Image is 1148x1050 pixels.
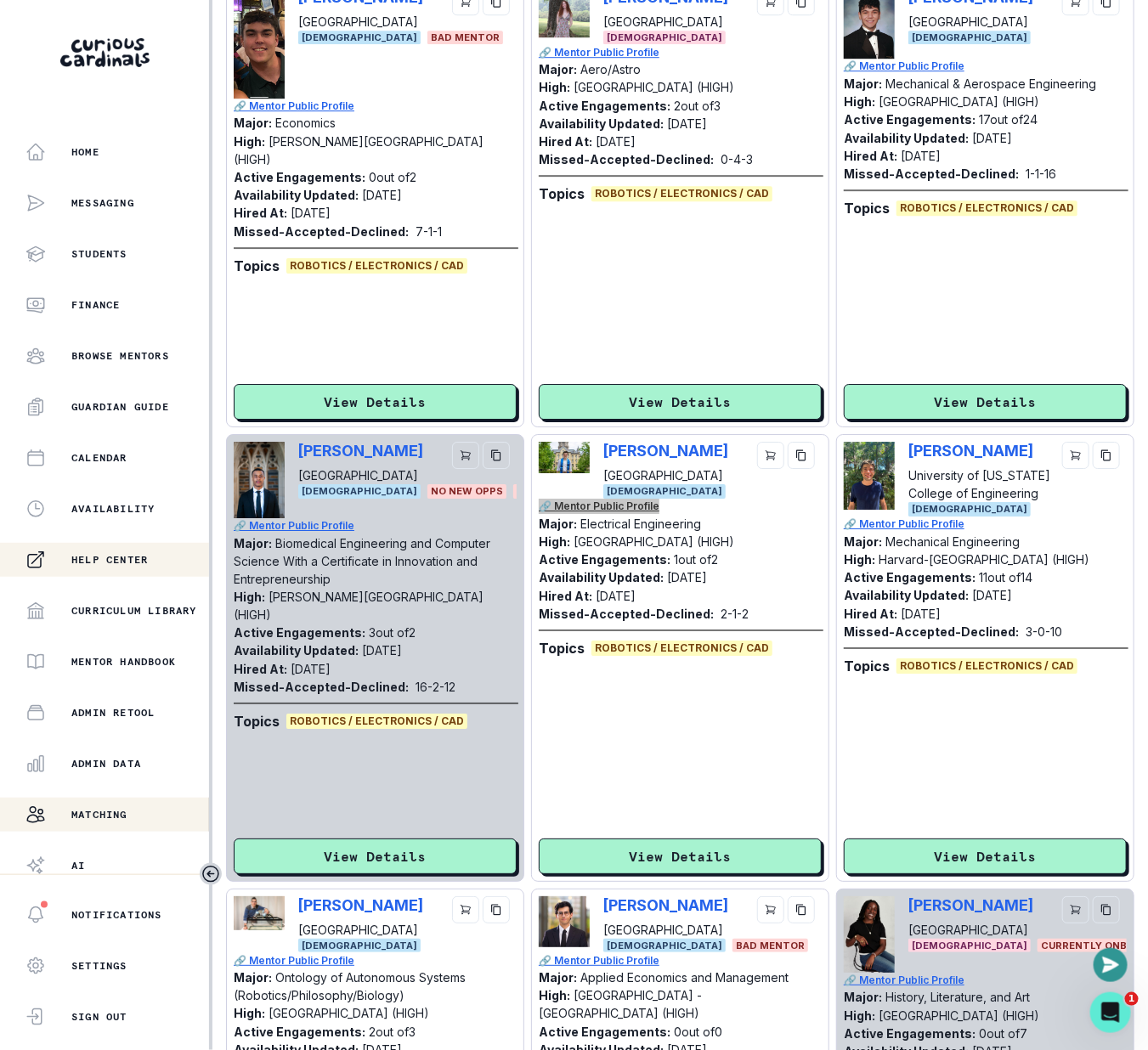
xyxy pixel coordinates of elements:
[674,1025,722,1039] p: 0 out of 0
[234,1025,365,1039] p: Active Engagements:
[901,149,941,163] p: [DATE]
[234,953,518,968] a: 🔗 Mentor Public Profile
[1062,896,1089,923] button: cart
[291,662,331,676] p: [DATE]
[844,59,1128,74] p: 🔗 Mentor Public Profile
[603,31,726,45] span: [DEMOGRAPHIC_DATA]
[674,99,721,113] p: 2 out of 3
[234,625,365,640] p: Active Engagements:
[539,150,714,168] p: Missed-Accepted-Declined:
[416,678,455,696] p: 16 - 2 - 12
[71,349,169,363] p: Browse Mentors
[539,45,823,60] a: 🔗 Mentor Public Profile
[71,196,134,210] p: Messaging
[452,896,479,923] button: cart
[757,442,784,469] button: cart
[721,150,753,168] p: 0 - 4 - 3
[234,99,518,114] a: 🔗 Mentor Public Profile
[844,94,875,109] p: High:
[200,863,222,885] button: Toggle sidebar
[71,757,141,771] p: Admin Data
[844,112,976,127] p: Active Engagements:
[539,570,664,584] p: Availability Updated:
[234,134,265,149] p: High:
[908,502,1031,517] span: [DEMOGRAPHIC_DATA]
[908,442,1049,460] p: [PERSON_NAME]
[879,552,1089,567] p: Harvard-[GEOGRAPHIC_DATA] (HIGH)
[844,149,897,163] p: Hired At:
[234,1006,265,1020] p: High:
[539,499,823,514] a: 🔗 Mentor Public Profile
[369,1025,416,1039] p: 2 out of 3
[844,973,1128,988] p: 🔗 Mentor Public Profile
[979,112,1038,127] p: 17 out of 24
[539,589,592,603] p: Hired At:
[539,896,590,947] img: Picture of Tyler Senzon
[844,198,890,218] p: Topics
[574,80,734,94] p: [GEOGRAPHIC_DATA] (HIGH)
[1093,896,1120,923] button: copy
[844,517,1128,532] a: 🔗 Mentor Public Profile
[483,896,510,923] button: copy
[603,442,728,460] p: [PERSON_NAME]
[591,641,772,656] span: Robotics / Electronics / CAD
[732,939,808,953] span: BAD MENTOR
[234,970,466,1002] p: Ontology of Autonomous Systems (Robotics/Philosophy/Biology)
[539,517,577,531] p: Major:
[234,256,280,276] p: Topics
[298,896,423,914] p: [PERSON_NAME]
[291,206,331,220] p: [DATE]
[885,534,1020,549] p: Mechanical Engineering
[539,116,664,131] p: Availability Updated:
[539,953,823,968] a: 🔗 Mentor Public Profile
[757,896,784,923] button: cart
[539,62,577,76] p: Major:
[234,384,517,420] button: View Details
[788,896,815,923] button: copy
[234,223,409,240] p: Missed-Accepted-Declined:
[234,678,409,696] p: Missed-Accepted-Declined:
[234,134,484,167] p: [PERSON_NAME][GEOGRAPHIC_DATA] (HIGH)
[71,604,197,618] p: Curriculum Library
[844,1008,875,1023] p: High:
[667,570,707,584] p: [DATE]
[879,1008,1039,1023] p: [GEOGRAPHIC_DATA] (HIGH)
[1125,992,1139,1006] span: 1
[896,658,1077,674] span: Robotics / Electronics / CAD
[416,223,442,240] p: 7 - 1 - 1
[1026,165,1056,183] p: 1 - 1 - 16
[71,655,176,669] p: Mentor Handbook
[603,466,728,484] p: [GEOGRAPHIC_DATA]
[603,921,728,939] p: [GEOGRAPHIC_DATA]
[298,939,421,953] span: [DEMOGRAPHIC_DATA]
[234,643,359,658] p: Availability Updated:
[539,534,570,549] p: High:
[539,605,714,623] p: Missed-Accepted-Declined:
[721,605,749,623] p: 2 - 1 - 2
[539,970,577,985] p: Major:
[908,466,1055,502] p: University of [US_STATE] College of Engineering
[1093,442,1120,469] button: copy
[580,517,701,531] p: Electrical Engineering
[539,638,585,658] p: Topics
[603,484,726,499] span: [DEMOGRAPHIC_DATA]
[234,590,484,622] p: [PERSON_NAME][GEOGRAPHIC_DATA] (HIGH)
[234,896,285,930] img: Picture of Henry Cerbone
[71,451,127,465] p: Calendar
[844,131,969,145] p: Availability Updated:
[539,183,585,204] p: Topics
[427,484,506,499] span: No New Opps
[369,625,416,640] p: 3 out of 2
[539,384,822,420] button: View Details
[71,959,127,973] p: Settings
[234,116,272,130] p: Major:
[844,990,882,1004] p: Major:
[674,552,718,567] p: 1 out of 2
[896,200,1077,216] span: Robotics / Electronics / CAD
[71,859,85,872] p: AI
[844,623,1019,641] p: Missed-Accepted-Declined:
